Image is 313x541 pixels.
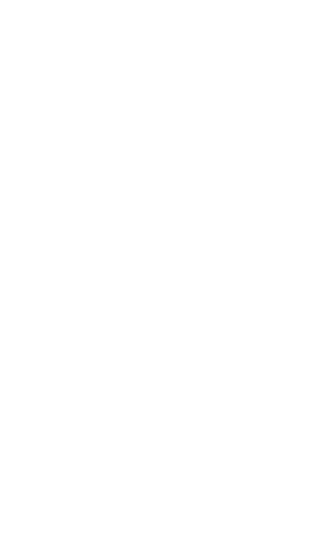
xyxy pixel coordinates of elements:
strong: ₪ [22,334,31,347]
h5: سندوش ايطالي [6,505,144,526]
h5: سندوش الملك [162,309,300,331]
a: الوجبات الرئيسية [253,42,309,55]
strong: ₪40 [232,334,253,347]
div: السلطات [92,52,129,70]
strong: ₪40 [75,334,96,347]
h4: سندويشات [68,126,246,154]
p: عرض ب: [247,88,295,105]
a: المقبلات [139,42,196,55]
a: حلويات [25,42,82,55]
h5: سندوش تركي [6,309,144,331]
span: 🥙 33 🥖 [162,331,253,347]
h5: سندوش اسباني [162,505,300,526]
div: المقبلات [151,52,184,70]
a: السلطات [82,42,139,55]
div: سندويشات [203,52,245,70]
strong: ₪ [179,334,187,347]
div: حلويات [40,52,68,70]
a: سندويشات [196,42,253,55]
span: 🥙 33 🥖 [6,331,96,347]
